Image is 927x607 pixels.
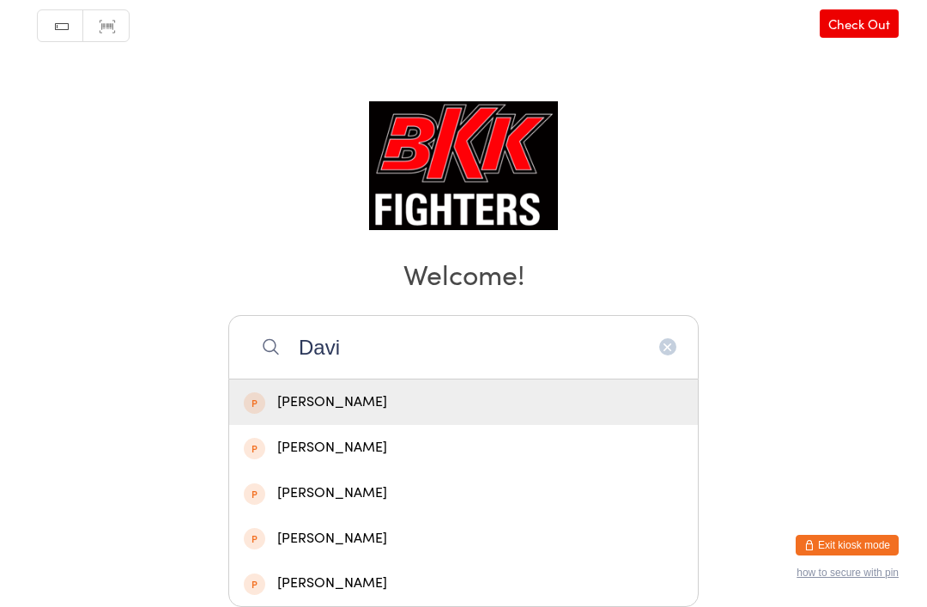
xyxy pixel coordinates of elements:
button: how to secure with pin [797,567,899,579]
div: [PERSON_NAME] [244,482,683,505]
input: Search [228,315,699,379]
div: [PERSON_NAME] [244,436,683,459]
div: [PERSON_NAME] [244,391,683,414]
img: BKK Fighters Colchester Ltd [369,101,559,230]
div: [PERSON_NAME] [244,527,683,550]
button: Exit kiosk mode [796,535,899,555]
a: Check Out [820,9,899,38]
div: [PERSON_NAME] [244,572,683,595]
h2: Welcome! [17,254,910,293]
